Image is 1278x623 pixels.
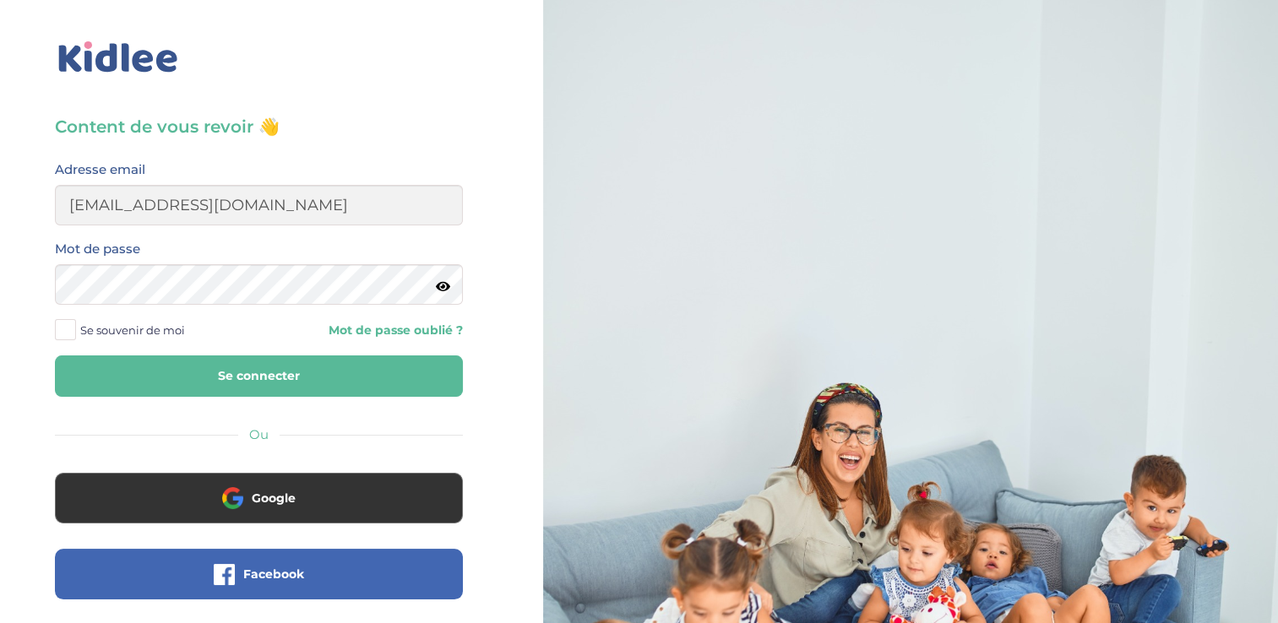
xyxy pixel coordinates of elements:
button: Google [55,473,463,523]
img: facebook.png [214,564,235,585]
a: Google [55,501,463,517]
span: Facebook [243,566,304,582]
button: Se connecter [55,355,463,397]
a: Facebook [55,577,463,593]
a: Mot de passe oublié ? [271,322,462,339]
span: Google [252,490,296,507]
span: Se souvenir de moi [80,319,185,341]
img: google.png [222,487,243,508]
img: logo_kidlee_bleu [55,38,182,77]
h3: Content de vous revoir 👋 [55,115,463,138]
button: Facebook [55,549,463,599]
input: Email [55,185,463,225]
label: Mot de passe [55,238,140,260]
span: Ou [249,426,269,442]
label: Adresse email [55,159,145,181]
